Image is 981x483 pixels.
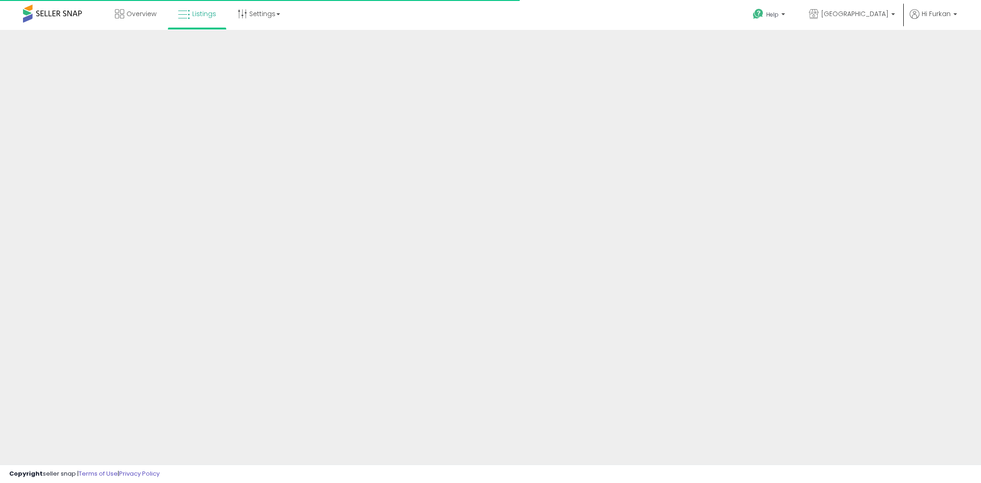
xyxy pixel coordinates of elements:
[910,9,957,30] a: Hi Furkan
[746,1,794,30] a: Help
[922,9,951,18] span: Hi Furkan
[821,9,889,18] span: [GEOGRAPHIC_DATA]
[126,9,156,18] span: Overview
[766,11,779,18] span: Help
[192,9,216,18] span: Listings
[752,8,764,20] i: Get Help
